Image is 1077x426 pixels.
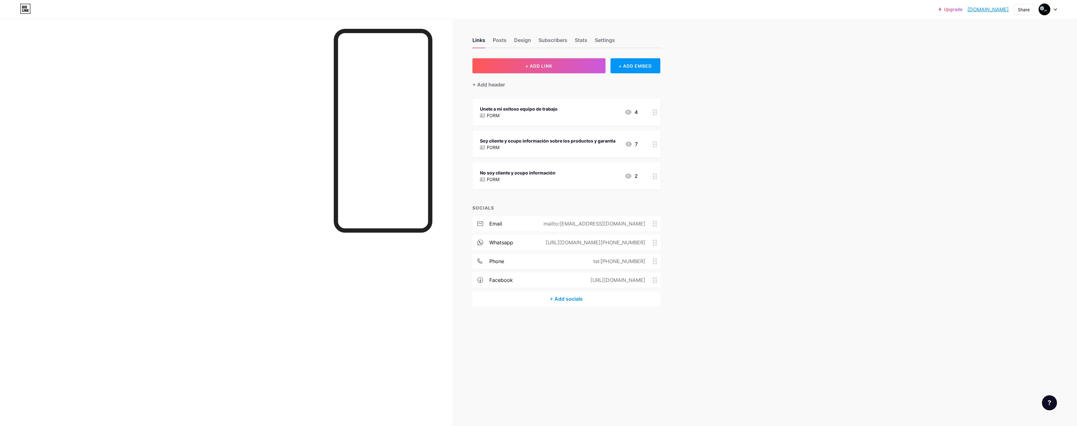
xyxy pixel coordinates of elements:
[538,36,567,48] div: Subscribers
[472,58,605,73] button: + ADD LINK
[580,276,653,284] div: [URL][DOMAIN_NAME]
[536,239,653,246] div: [URL][DOMAIN_NAME][PHONE_NUMBER]
[625,172,638,180] div: 2
[575,36,587,48] div: Stats
[525,63,552,69] span: + ADD LINK
[489,220,502,227] div: email
[533,220,653,227] div: mailto:[EMAIL_ADDRESS][DOMAIN_NAME]
[625,108,638,116] div: 4
[939,7,962,12] a: Upgrade
[514,36,531,48] div: Design
[472,36,485,48] div: Links
[1038,3,1050,15] img: legracinetwork
[489,276,513,284] div: facebook
[487,176,499,183] p: FORM
[611,58,660,73] div: + ADD EMBED
[472,205,660,211] div: SOCIALS
[489,239,513,246] div: whatsapp
[493,36,507,48] div: Posts
[595,36,615,48] div: Settings
[480,169,555,176] div: No soy cliente y ocupo información
[625,140,638,148] div: 7
[583,257,653,265] div: tel:[PHONE_NUMBER]
[480,106,558,112] div: Unete a mi exitoso equipo de trabajo
[967,6,1009,13] a: [DOMAIN_NAME]
[1018,6,1030,13] div: Share
[487,112,499,119] p: FORM
[480,138,616,144] div: Soy cliente y ocupo información sobre los productos y garantía
[487,144,499,151] p: FORM
[489,257,504,265] div: phone
[472,291,660,306] div: + Add socials
[472,81,505,88] div: + Add header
